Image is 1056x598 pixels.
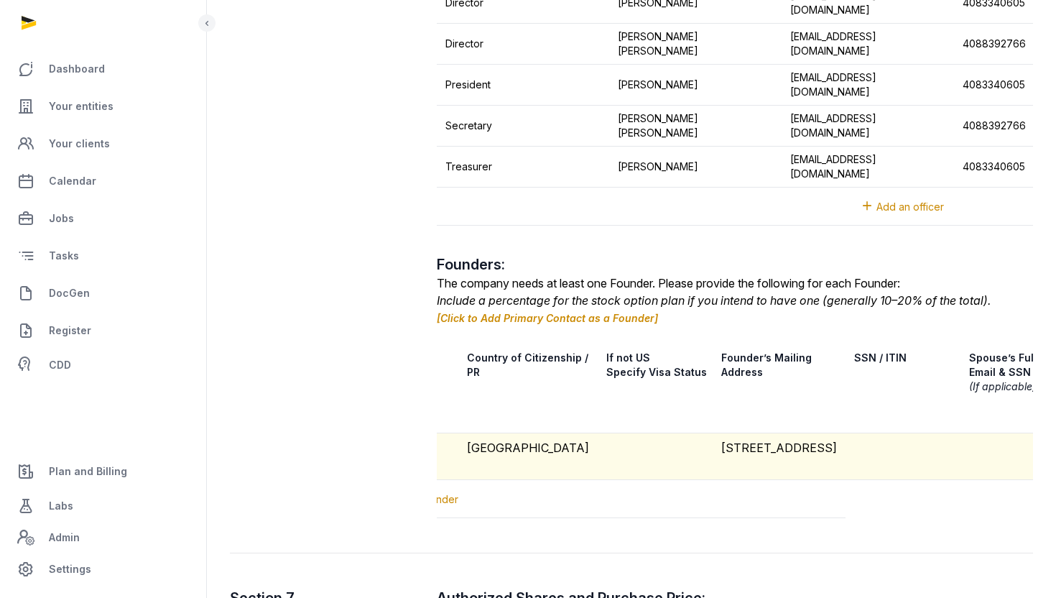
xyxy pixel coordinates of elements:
td: [PERSON_NAME] [609,65,782,106]
a: Register [11,313,195,348]
span: DocGen [49,285,90,302]
td: [PERSON_NAME] [PERSON_NAME] [609,106,782,147]
a: DocGen [11,276,195,310]
div: The company needs at least one Founder. Please provide the following for each Founder: [437,275,1034,292]
span: (If applicable) [969,380,1036,392]
h2: Founders: [437,254,1034,275]
span: Jobs [49,210,74,227]
td: [STREET_ADDRESS] [713,433,846,480]
a: Tasks [11,239,195,273]
td: [EMAIL_ADDRESS][DOMAIN_NAME] [782,24,954,65]
td: [GEOGRAPHIC_DATA] [458,433,598,480]
span: Add an officer [876,201,944,213]
td: [EMAIL_ADDRESS][DOMAIN_NAME] [782,65,954,106]
span: Calendar [49,172,96,190]
td: Director [437,24,609,65]
a: Labs [11,489,195,523]
span: Labs [49,497,73,515]
a: Your entities [11,89,195,124]
span: Your clients [49,135,110,152]
td: [EMAIL_ADDRESS][DOMAIN_NAME] [782,106,954,147]
div: Include a percentage for the stock option plan if you intend to have one (generally 10–20% of the... [437,292,1034,309]
span: Dashboard [49,60,105,78]
td: Treasurer [437,147,609,188]
span: Settings [49,561,91,578]
td: [PERSON_NAME] [PERSON_NAME] [609,24,782,65]
th: Country of Citizenship / PR [458,341,598,433]
a: Calendar [11,164,195,198]
span: Your entities [49,98,114,115]
span: CDD [49,356,71,374]
a: Admin [11,523,195,552]
a: CDD [11,351,195,379]
th: Founder’s Mailing Address [713,341,846,433]
td: [EMAIL_ADDRESS][DOMAIN_NAME] [782,147,954,188]
a: Settings [11,552,195,586]
span: Register [49,322,91,339]
span: Tasks [49,247,79,264]
td: [PERSON_NAME] [609,147,782,188]
th: SSN / ITIN [846,341,960,433]
span: Plan and Billing [49,463,127,480]
span: Admin [49,529,80,546]
a: Your clients [11,126,195,161]
a: Plan and Billing [11,454,195,489]
a: Dashboard [11,52,195,86]
a: Jobs [11,201,195,236]
th: If not US Specify Visa Status [598,341,713,433]
a: [Click to Add Primary Contact as a Founder] [437,312,658,324]
td: Secretary [437,106,609,147]
td: President [437,65,609,106]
